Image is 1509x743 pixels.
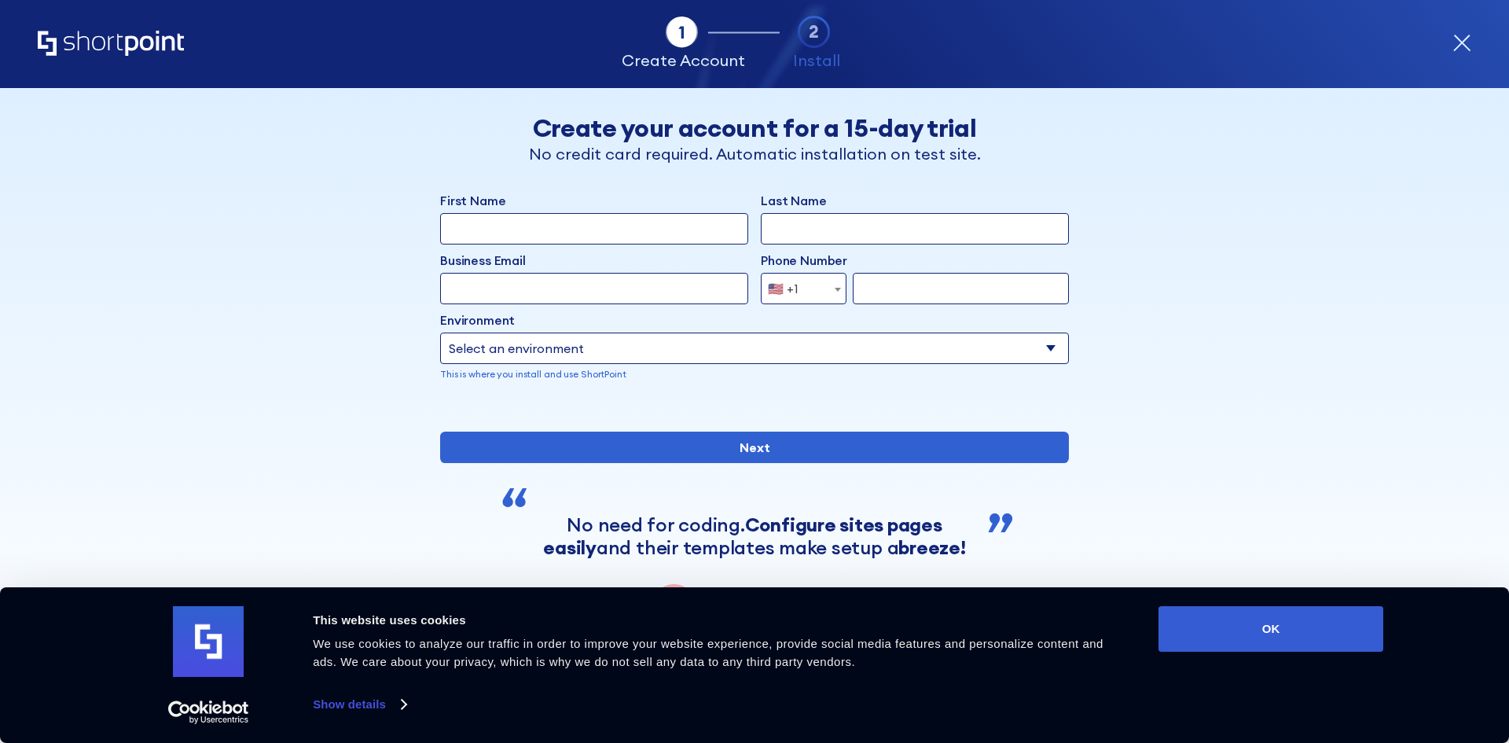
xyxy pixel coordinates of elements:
button: OK [1158,606,1383,652]
div: This website uses cookies [313,611,1123,630]
a: Show details [313,693,406,716]
a: Usercentrics Cookiebot - opens in a new window [140,701,277,724]
img: logo [173,606,244,677]
span: We use cookies to analyze our traffic in order to improve your website experience, provide social... [313,637,1103,668]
